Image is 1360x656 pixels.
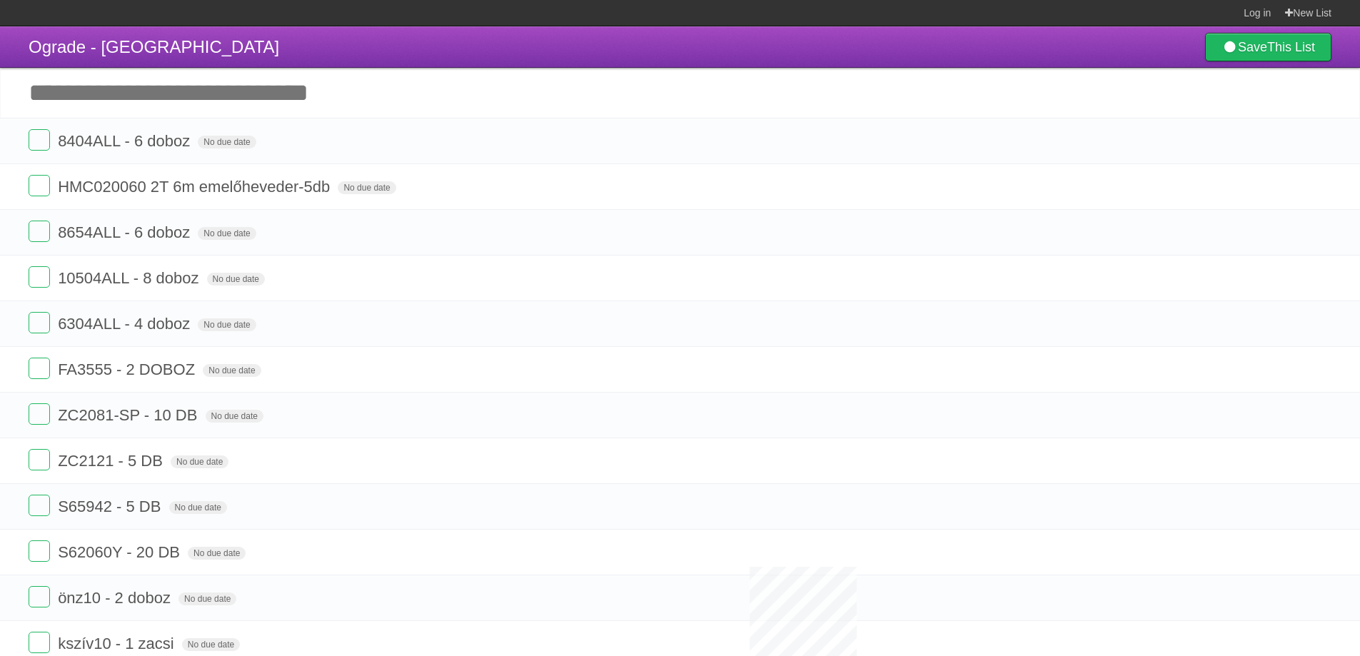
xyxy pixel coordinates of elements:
span: No due date [198,227,256,240]
span: S65942 - 5 DB [58,498,164,515]
span: No due date [203,364,261,377]
label: Done [29,495,50,516]
span: No due date [206,410,263,423]
span: S62060Y - 20 DB [58,543,183,561]
span: No due date [188,547,246,560]
a: SaveThis List [1205,33,1331,61]
span: No due date [198,136,256,148]
label: Done [29,358,50,379]
label: Done [29,175,50,196]
b: This List [1267,40,1315,54]
span: Ograde - [GEOGRAPHIC_DATA] [29,37,279,56]
label: Done [29,221,50,242]
span: HMC020060 2T 6m emelőheveder-5db [58,178,333,196]
label: Done [29,312,50,333]
label: Done [29,449,50,470]
span: 10504ALL - 8 doboz [58,269,202,287]
span: 6304ALL - 4 doboz [58,315,193,333]
span: ZC2121 - 5 DB [58,452,166,470]
label: Done [29,586,50,607]
span: No due date [169,501,227,514]
label: Done [29,266,50,288]
span: önz10 - 2 doboz [58,589,174,607]
span: No due date [171,455,228,468]
span: No due date [178,592,236,605]
label: Done [29,540,50,562]
label: Done [29,632,50,653]
span: No due date [207,273,265,286]
span: No due date [182,638,240,651]
span: No due date [198,318,256,331]
label: Done [29,403,50,425]
span: ZC2081-SP - 10 DB [58,406,201,424]
span: No due date [338,181,396,194]
span: kszív10 - 1 zacsi [58,635,178,652]
span: FA3555 - 2 DOBOZ [58,360,198,378]
span: 8654ALL - 6 doboz [58,223,193,241]
label: Done [29,129,50,151]
span: 8404ALL - 6 doboz [58,132,193,150]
